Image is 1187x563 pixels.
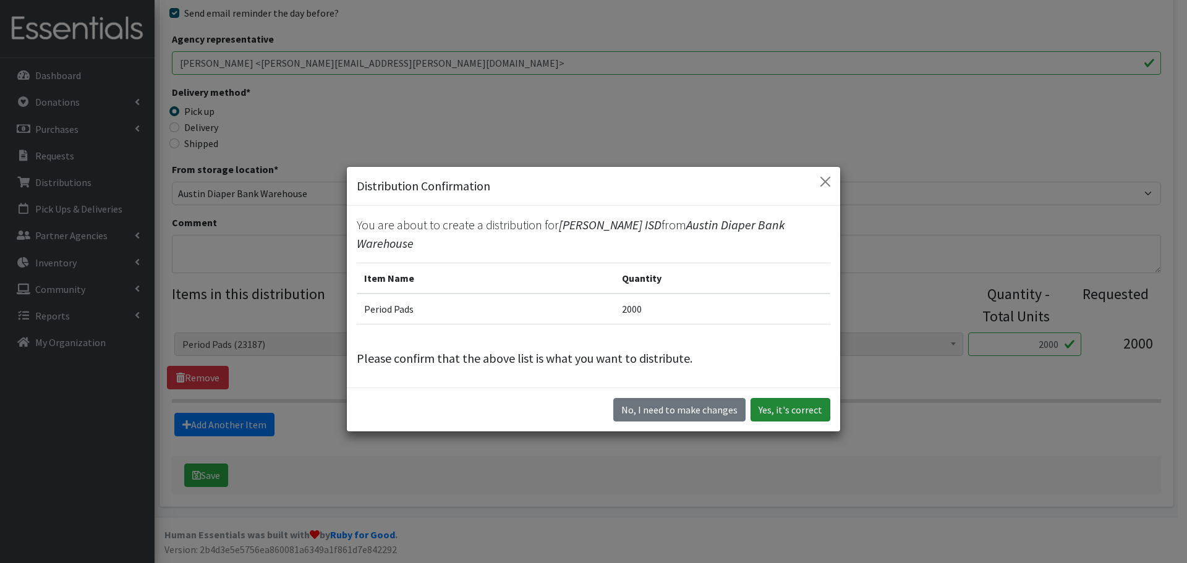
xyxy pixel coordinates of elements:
button: Close [815,172,835,192]
button: No I need to make changes [613,398,746,421]
th: Quantity [615,263,830,294]
span: Austin Diaper Bank Warehouse [357,217,785,251]
p: You are about to create a distribution for from [357,216,830,253]
td: 2000 [615,294,830,324]
button: Yes, it's correct [751,398,830,421]
span: [PERSON_NAME] ISD [559,217,662,232]
h5: Distribution Confirmation [357,177,490,195]
td: Period Pads [357,294,615,324]
th: Item Name [357,263,615,294]
p: Please confirm that the above list is what you want to distribute. [357,349,830,368]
